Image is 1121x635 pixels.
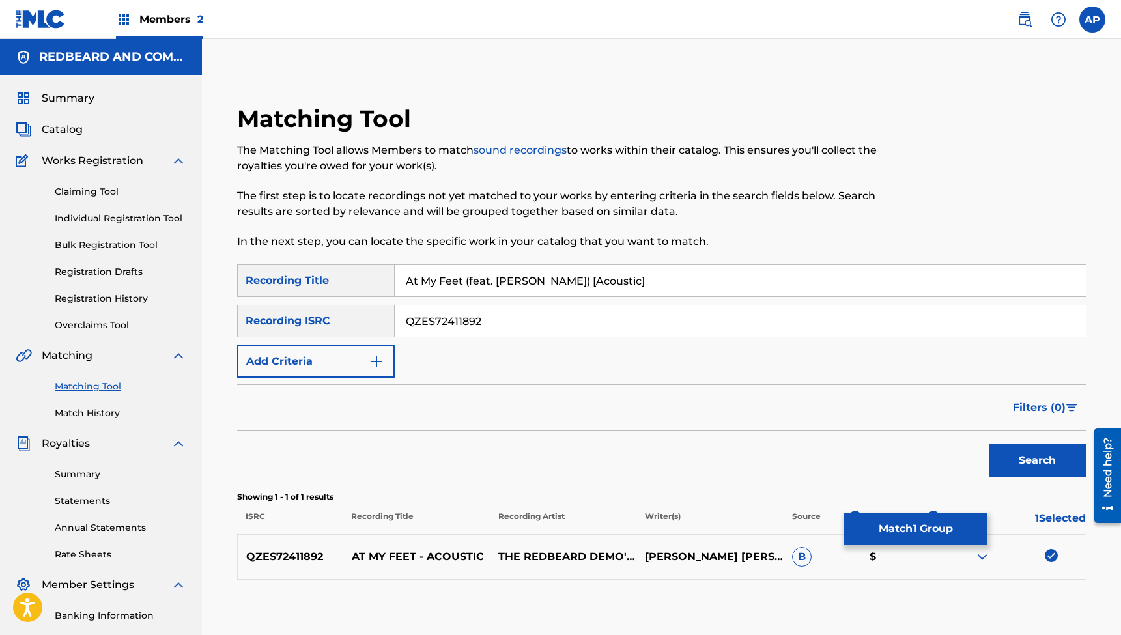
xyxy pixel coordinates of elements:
button: Match1 Group [844,513,987,545]
span: ? [849,511,861,522]
span: Summary [42,91,94,106]
span: 2 [197,13,203,25]
span: ? [928,511,939,522]
p: Writer(s) [636,511,784,534]
a: CatalogCatalog [16,122,83,137]
img: expand [171,577,186,593]
button: Filters (0) [1005,391,1086,424]
img: expand [974,549,990,565]
a: Public Search [1012,7,1038,33]
div: Help [1045,7,1071,33]
img: Top Rightsholders [116,12,132,27]
img: expand [171,153,186,169]
span: Members [139,12,203,27]
a: Registration History [55,292,186,305]
img: deselect [1045,549,1058,562]
p: $ [861,549,939,565]
p: Recording Title [343,511,490,534]
form: Search Form [237,264,1086,483]
a: Banking Information [55,609,186,623]
img: Catalog [16,122,31,137]
img: 9d2ae6d4665cec9f34b9.svg [369,354,384,369]
button: Search [989,444,1086,477]
a: Individual Registration Tool [55,212,186,225]
p: The first step is to locate recordings not yet matched to your works by entering criteria in the ... [237,188,891,219]
a: Summary [55,468,186,481]
a: Statements [55,494,186,508]
img: Works Registration [16,153,33,169]
img: filter [1066,404,1077,412]
img: Matching [16,348,32,363]
img: expand [171,436,186,451]
p: In the next step, you can locate the specific work in your catalog that you want to match. [237,234,891,249]
img: Accounts [16,49,31,65]
iframe: Resource Center [1085,422,1121,529]
a: Registration Drafts [55,265,186,279]
span: B [792,547,812,567]
p: Estimated Value [870,511,928,534]
span: Works Registration [42,153,143,169]
img: Summary [16,91,31,106]
img: Member Settings [16,577,31,593]
iframe: Chat Widget [1056,572,1121,635]
p: [PERSON_NAME] [PERSON_NAME], [PERSON_NAME], [PERSON_NAME] [636,549,783,565]
a: Matching Tool [55,380,186,393]
h5: REDBEARD AND COMPANY [39,49,186,64]
img: expand [171,348,186,363]
a: SummarySummary [16,91,94,106]
div: User Menu [1079,7,1105,33]
p: QZES72411892 [238,549,343,565]
span: Filters ( 0 ) [1013,400,1066,416]
a: Match History [55,406,186,420]
p: Showing 1 - 1 of 1 results [237,491,1086,503]
h2: Matching Tool [237,104,418,134]
img: Royalties [16,436,31,451]
p: The Matching Tool allows Members to match to works within their catalog. This ensures you'll coll... [237,143,891,174]
span: Matching [42,348,92,363]
a: sound recordings [474,144,567,156]
p: Recording Artist [489,511,636,534]
a: Rate Sheets [55,548,186,561]
button: Add Criteria [237,345,395,378]
p: 1 Selected [939,511,1086,534]
img: help [1051,12,1066,27]
img: MLC Logo [16,10,66,29]
span: Member Settings [42,577,134,593]
a: Claiming Tool [55,185,186,199]
a: Bulk Registration Tool [55,238,186,252]
p: ISRC [237,511,343,534]
p: Source [792,511,821,534]
span: Royalties [42,436,90,451]
a: Overclaims Tool [55,318,186,332]
p: THE REDBEARD DEMO'S,[PERSON_NAME] [490,549,636,565]
p: AT MY FEET - ACOUSTIC [343,549,489,565]
a: Annual Statements [55,521,186,535]
img: search [1017,12,1032,27]
span: Catalog [42,122,83,137]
